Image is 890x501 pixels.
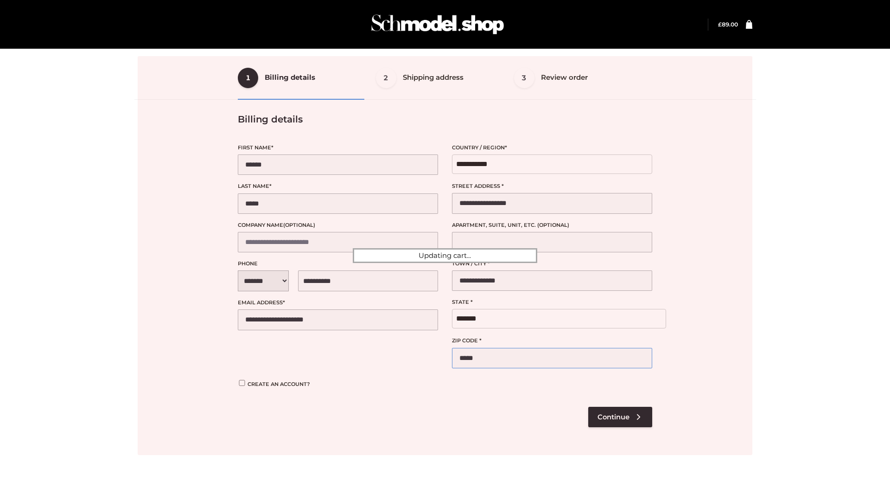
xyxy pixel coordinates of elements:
span: £ [718,21,722,28]
div: Updating cart... [353,248,537,263]
img: Schmodel Admin 964 [368,6,507,43]
a: £89.00 [718,21,738,28]
bdi: 89.00 [718,21,738,28]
